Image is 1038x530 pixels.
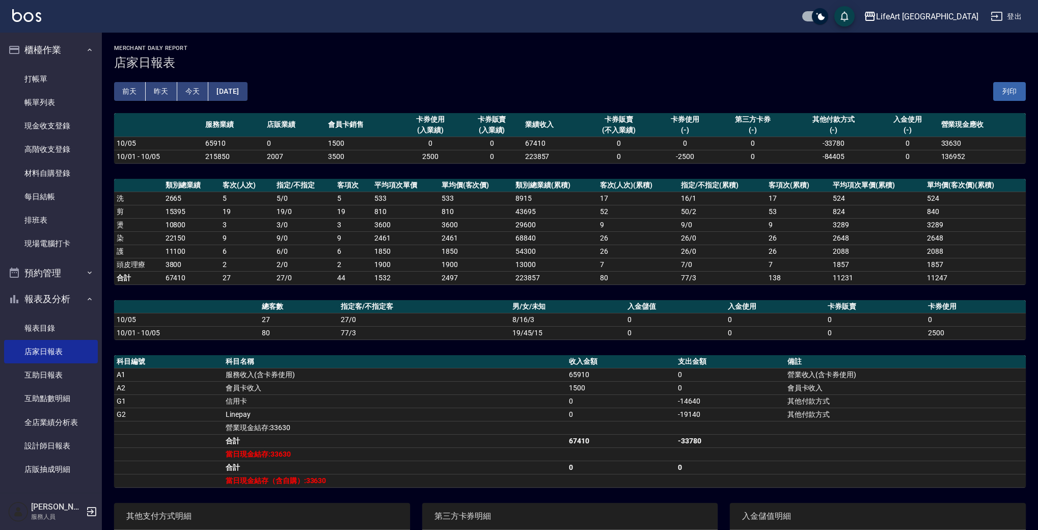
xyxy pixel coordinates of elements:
th: 科目名稱 [223,355,566,368]
a: 帳單列表 [4,91,98,114]
td: 當日現金結存（含自購）:33630 [223,474,566,487]
td: 0 [584,137,654,150]
td: 8/16/3 [510,313,625,326]
td: -84405 [790,150,877,163]
button: 櫃檯作業 [4,37,98,63]
button: 今天 [177,82,209,101]
td: 33630 [939,137,1026,150]
td: -14640 [675,394,784,408]
img: Person [8,501,29,522]
td: 0 [461,150,522,163]
td: 合計 [114,271,163,284]
td: 1532 [372,271,439,284]
td: 77/3 [678,271,766,284]
td: 0 [566,408,675,421]
td: 0 [584,150,654,163]
td: 合計 [223,461,566,474]
th: 卡券使用 [925,300,1026,313]
td: 1857 [924,258,1026,271]
td: A2 [114,381,223,394]
td: 0 [566,461,675,474]
td: 29600 [513,218,597,231]
td: 840 [924,205,1026,218]
a: 材料自購登錄 [4,162,98,185]
td: 3 [220,218,274,231]
th: 類別總業績(累積) [513,179,597,192]
a: 打帳單 [4,67,98,91]
td: 剪 [114,205,163,218]
td: 2648 [830,231,924,245]
td: 3600 [372,218,439,231]
td: 26 / 0 [678,245,766,258]
td: 0 [625,313,725,326]
td: 會員卡收入 [785,381,1026,394]
td: 7 [766,258,830,271]
table: a dense table [114,179,1026,285]
td: -2500 [654,150,716,163]
div: 卡券販賣 [463,114,520,125]
td: -33780 [675,434,784,447]
td: 824 [830,205,924,218]
td: 19 [335,205,372,218]
td: 27 [259,313,338,326]
button: LifeArt [GEOGRAPHIC_DATA] [860,6,982,27]
td: Linepay [223,408,566,421]
div: LifeArt [GEOGRAPHIC_DATA] [876,10,978,23]
td: 3 [335,218,372,231]
td: 當日現金結存:33630 [223,447,566,461]
td: 11247 [924,271,1026,284]
td: 26 [766,245,830,258]
td: 524 [924,192,1026,205]
td: 27/0 [274,271,335,284]
th: 業績收入 [523,113,584,137]
td: 9 [766,218,830,231]
td: 50 / 2 [678,205,766,218]
td: 65910 [566,368,675,381]
td: 10/05 [114,313,259,326]
td: 2 [335,258,372,271]
td: 533 [439,192,513,205]
td: 67410 [566,434,675,447]
div: (-) [880,125,936,136]
td: 0 [461,137,522,150]
th: 服務業績 [203,113,264,137]
td: 0 [716,150,790,163]
th: 店販業績 [264,113,325,137]
td: 服務收入(含卡券使用) [223,368,566,381]
td: G2 [114,408,223,421]
td: 10800 [163,218,220,231]
td: 5 [220,192,274,205]
td: -19140 [675,408,784,421]
td: A1 [114,368,223,381]
a: 高階收支登錄 [4,138,98,161]
td: 26 [597,245,679,258]
td: 9 [597,218,679,231]
td: 0 [925,313,1026,326]
td: 67410 [163,271,220,284]
td: 80 [259,326,338,339]
td: 19/45/15 [510,326,625,339]
td: 3600 [439,218,513,231]
th: 平均項次單價(累積) [830,179,924,192]
td: 2648 [924,231,1026,245]
a: 報表目錄 [4,316,98,340]
div: 第三方卡券 [718,114,787,125]
td: 3500 [325,150,400,163]
td: 524 [830,192,924,205]
th: 單均價(客次價) [439,179,513,192]
td: 27 [220,271,274,284]
td: 燙 [114,218,163,231]
a: 現金收支登錄 [4,114,98,138]
td: 1857 [830,258,924,271]
td: 3289 [830,218,924,231]
td: 65910 [203,137,264,150]
td: 19 / 0 [274,205,335,218]
th: 備註 [785,355,1026,368]
td: 53 [766,205,830,218]
td: 7 [597,258,679,271]
td: 9 [335,231,372,245]
th: 指定/不指定 [274,179,335,192]
th: 平均項次單價 [372,179,439,192]
td: 營業收入(含卡券使用) [785,368,1026,381]
td: 2497 [439,271,513,284]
